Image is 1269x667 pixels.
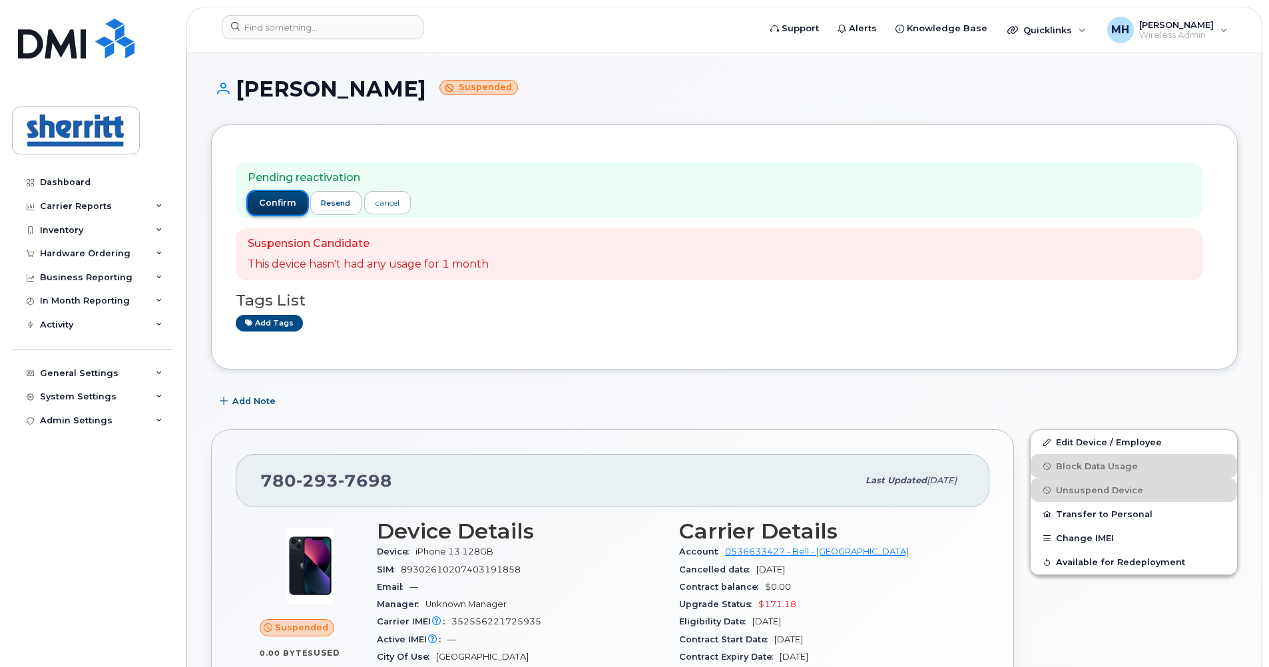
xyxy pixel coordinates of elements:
span: [DATE] [752,616,781,626]
span: [GEOGRAPHIC_DATA] [436,652,529,662]
span: 7698 [338,471,392,491]
span: 89302610207403191858 [401,564,521,574]
a: Add tags [236,315,303,332]
span: [DATE] [756,564,785,574]
span: Available for Redeployment [1056,557,1185,567]
p: This device hasn't had any usage for 1 month [248,257,489,272]
span: Contract Expiry Date [679,652,780,662]
span: confirm [259,197,296,209]
span: Contract Start Date [679,634,774,644]
span: SIM [377,564,401,574]
h3: Device Details [377,519,663,543]
span: 293 [296,471,338,491]
span: resend [321,198,350,208]
p: Pending reactivation [248,170,411,186]
span: Upgrade Status [679,599,758,609]
span: [DATE] [927,475,957,485]
h1: [PERSON_NAME] [211,77,1238,101]
span: Last updated [866,475,927,485]
span: City Of Use [377,652,436,662]
p: Suspension Candidate [248,236,489,252]
a: Edit Device / Employee [1031,430,1237,454]
small: Suspended [439,80,518,95]
span: Eligibility Date [679,616,752,626]
span: Device [377,547,415,556]
a: cancel [364,191,411,214]
span: Manager [377,599,425,609]
span: — [409,582,418,592]
span: $0.00 [765,582,791,592]
span: 0.00 Bytes [260,648,314,658]
button: Unsuspend Device [1031,478,1237,502]
span: — [447,634,456,644]
span: [DATE] [780,652,808,662]
button: resend [310,191,362,215]
button: confirm [248,191,308,215]
h3: Carrier Details [679,519,965,543]
img: image20231002-3703462-1ig824h.jpeg [270,526,350,606]
span: Suspended [275,621,328,634]
button: Transfer to Personal [1031,502,1237,526]
button: Available for Redeployment [1031,550,1237,574]
span: used [314,648,340,658]
span: Carrier IMEI [377,616,451,626]
span: 352556221725935 [451,616,541,626]
span: Add Note [232,395,276,407]
h3: Tags List [236,292,1213,309]
button: Block Data Usage [1031,454,1237,478]
span: Cancelled date [679,564,756,574]
div: cancel [376,197,399,209]
span: Email [377,582,409,592]
span: iPhone 13 128GB [415,547,493,556]
button: Change IMEI [1031,526,1237,550]
span: Unsuspend Device [1056,485,1143,495]
span: [DATE] [774,634,803,644]
span: Account [679,547,725,556]
a: 0536633427 - Bell - [GEOGRAPHIC_DATA] [725,547,909,556]
span: Active IMEI [377,634,447,644]
button: Add Note [211,389,287,413]
span: Unknown Manager [425,599,507,609]
span: Contract balance [679,582,765,592]
span: 780 [260,471,392,491]
span: $171.18 [758,599,796,609]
